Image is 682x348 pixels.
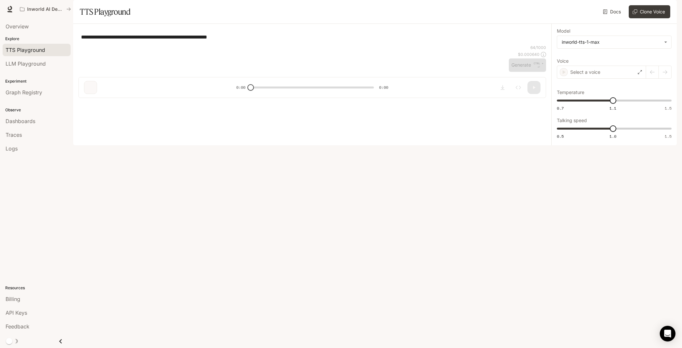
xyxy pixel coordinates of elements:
p: Inworld AI Demos [27,7,64,12]
h1: TTS Playground [80,5,130,18]
span: 1.1 [609,105,616,111]
button: Clone Voice [629,5,670,18]
span: 1.0 [609,134,616,139]
div: inworld-tts-1-max [562,39,661,45]
div: Open Intercom Messenger [660,326,675,341]
p: Select a voice [570,69,600,75]
p: $ 0.000640 [518,52,540,57]
span: 1.5 [665,105,672,111]
span: 1.5 [665,134,672,139]
span: 0.7 [557,105,564,111]
a: Docs [602,5,624,18]
p: Talking speed [557,118,587,123]
div: inworld-tts-1-max [557,36,671,48]
p: Model [557,29,570,33]
p: 64 / 1000 [530,45,546,50]
span: 0.5 [557,134,564,139]
p: Temperature [557,90,584,95]
button: All workspaces [17,3,74,16]
p: Voice [557,59,569,63]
